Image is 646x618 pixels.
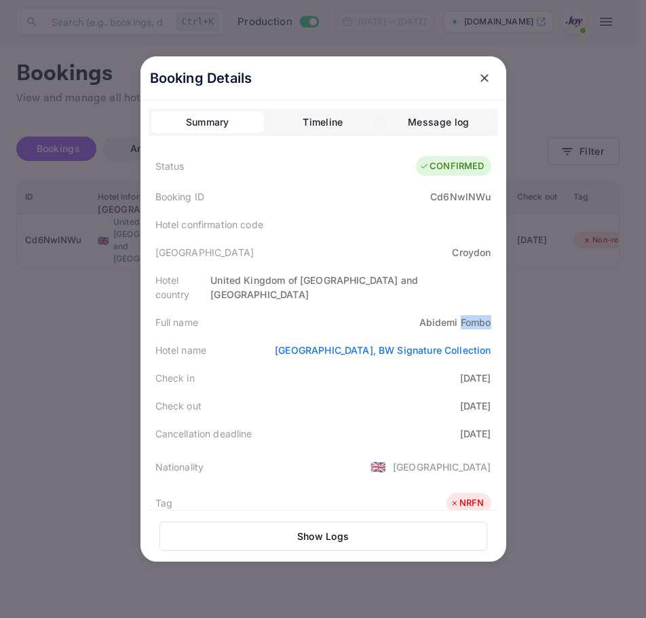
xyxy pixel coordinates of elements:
div: Summary [186,114,229,130]
div: Hotel country [155,273,211,302]
div: Croydon [452,245,491,259]
button: close [472,66,497,90]
button: Summary [151,111,264,133]
div: Cancellation deadline [155,426,252,441]
button: Message log [382,111,495,133]
div: Nationality [155,460,204,474]
div: Booking ID [155,189,205,204]
div: [GEOGRAPHIC_DATA] [155,245,254,259]
div: Timeline [303,114,343,130]
p: Booking Details [150,68,252,88]
div: CONFIRMED [419,160,484,173]
div: [GEOGRAPHIC_DATA] [393,460,491,474]
div: Message log [408,114,469,130]
div: Check out [155,399,202,413]
div: [DATE] [460,371,491,385]
div: Cd6NwlNWu [430,189,491,204]
div: Status [155,159,185,173]
div: Hotel confirmation code [155,217,263,232]
div: [DATE] [460,399,491,413]
div: United Kingdom of [GEOGRAPHIC_DATA] and [GEOGRAPHIC_DATA] [210,273,491,302]
div: Check in [155,371,195,385]
button: Show Logs [159,522,487,551]
a: [GEOGRAPHIC_DATA], BW Signature Collection [275,344,491,356]
div: Abidemi Fombo [419,315,491,329]
div: [DATE] [460,426,491,441]
div: NRFN [450,496,484,510]
div: Full name [155,315,198,329]
div: Hotel name [155,343,207,357]
button: Timeline [267,111,379,133]
div: Tag [155,496,172,510]
span: United States [370,454,386,479]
